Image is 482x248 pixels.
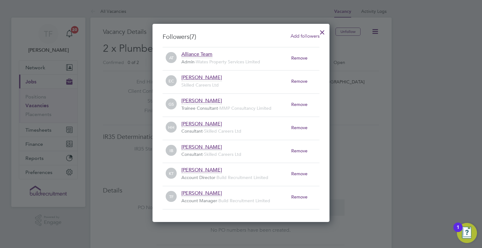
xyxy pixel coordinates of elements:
div: 1 [457,227,459,235]
span: Wates Property Services Limited [196,59,260,65]
span: Consultant [181,128,203,134]
div: Remove [291,144,319,158]
span: Skilled Careers Ltd [204,128,241,134]
span: [PERSON_NAME] [181,98,222,104]
span: - [203,128,204,134]
div: Remove [291,51,319,65]
span: KT [166,168,177,179]
span: - [203,151,204,157]
span: [PERSON_NAME] [181,121,222,127]
span: Account Manager [181,198,217,203]
span: HH [166,122,177,133]
span: Trainee Consultant [181,105,218,111]
span: - [195,59,196,65]
span: - [218,105,219,111]
div: Remove [291,98,319,111]
span: - [217,198,218,203]
span: - [215,175,217,180]
button: Open Resource Center, 1 new notification [457,223,477,243]
div: Remove [291,190,319,204]
span: (7) [190,33,196,41]
span: Consultant [181,151,203,157]
span: Build Recruitment Limited [217,175,268,180]
span: AT [166,52,177,63]
span: TF [166,191,177,202]
span: Account Director [181,175,215,180]
span: Admin [181,59,195,65]
span: IB [166,145,177,156]
span: GS [166,99,177,110]
span: Skilled Careers Ltd [204,151,241,157]
span: [PERSON_NAME] [181,74,222,81]
span: [PERSON_NAME] [181,167,222,173]
div: Remove [291,74,319,88]
span: Build Recruitment Limited [218,198,270,203]
span: Add followers [291,33,319,39]
span: MMP Consultancy Limited [219,105,271,111]
div: Remove [291,167,319,181]
span: Alliance Team [181,51,212,57]
div: Remove [291,121,319,135]
span: Skilled Careers Ltd [181,82,219,88]
span: EC [166,76,177,87]
span: [PERSON_NAME] [181,144,222,150]
span: [PERSON_NAME] [181,190,222,196]
h3: Followers [163,33,319,41]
